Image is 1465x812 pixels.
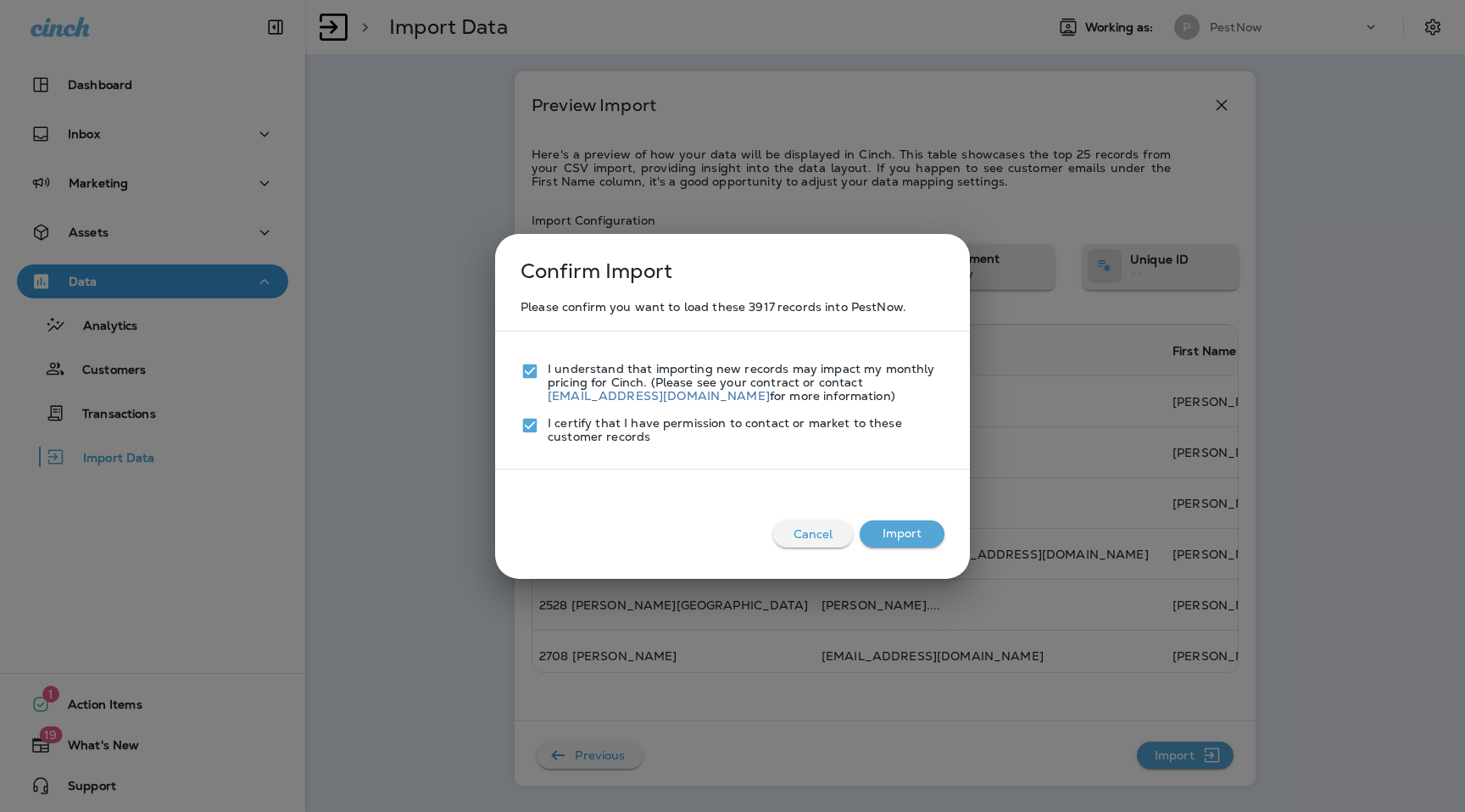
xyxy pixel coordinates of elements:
[512,251,672,292] p: Confirm Import
[773,520,853,548] button: Cancel
[548,416,944,443] p: I certify that I have permission to contact or market to these customer records
[521,300,944,314] p: Please confirm you want to load these 3917 records into PestNow.
[860,520,944,548] button: Import
[548,362,944,403] p: I understand that importing new records may impact my monthly pricing for Cinch. (Please see your...
[787,520,840,548] p: Cancel
[548,388,770,403] a: [EMAIL_ADDRESS][DOMAIN_NAME]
